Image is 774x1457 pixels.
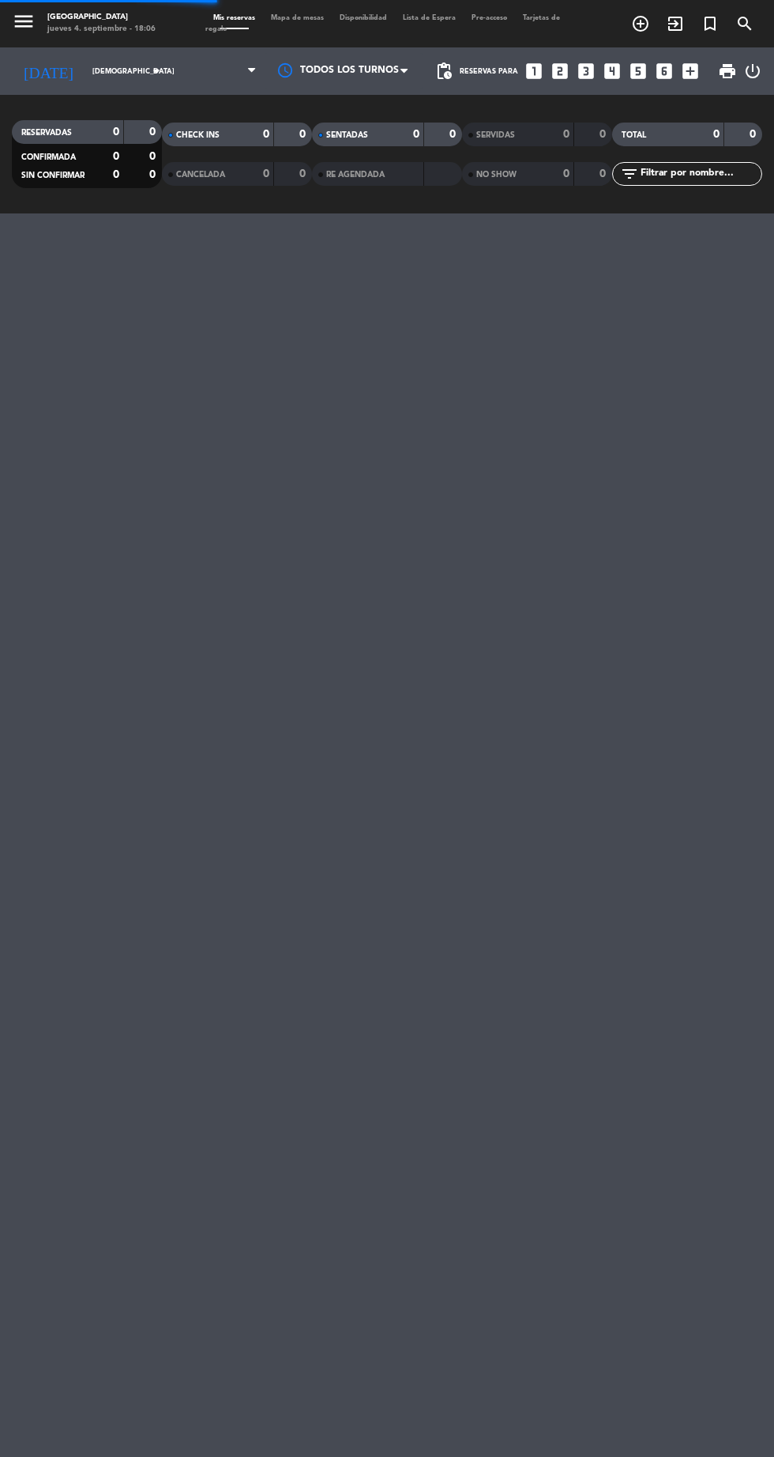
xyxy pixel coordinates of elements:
span: Reservas para [460,67,518,76]
strong: 0 [263,168,269,179]
strong: 0 [113,169,119,180]
div: [GEOGRAPHIC_DATA] [47,12,156,24]
i: looks_one [524,61,544,81]
span: pending_actions [434,62,453,81]
strong: 0 [563,168,569,179]
strong: 0 [149,151,159,162]
span: RE AGENDADA [326,171,385,179]
i: add_circle_outline [631,14,650,33]
strong: 0 [263,129,269,140]
i: power_settings_new [743,62,762,81]
strong: 0 [599,129,609,140]
strong: 0 [599,168,609,179]
strong: 0 [113,151,119,162]
i: search [735,14,754,33]
i: [DATE] [12,55,85,87]
span: SERVIDAS [476,131,515,139]
strong: 0 [299,129,309,140]
span: Pre-acceso [464,14,515,21]
span: Lista de Espera [395,14,464,21]
i: exit_to_app [666,14,685,33]
strong: 0 [149,169,159,180]
span: TOTAL [622,131,646,139]
input: Filtrar por nombre... [639,165,761,183]
i: filter_list [620,164,639,183]
i: looks_5 [628,61,648,81]
i: looks_6 [654,61,674,81]
strong: 0 [113,126,119,138]
strong: 0 [413,129,419,140]
span: CONFIRMADA [21,153,76,161]
strong: 0 [750,129,759,140]
strong: 0 [563,129,569,140]
span: NO SHOW [476,171,517,179]
i: turned_in_not [701,14,720,33]
strong: 0 [449,129,459,140]
span: print [718,62,737,81]
i: add_box [680,61,701,81]
button: menu [12,9,36,37]
i: looks_4 [602,61,622,81]
span: CHECK INS [176,131,220,139]
span: Mis reservas [205,14,263,21]
div: jueves 4. septiembre - 18:06 [47,24,156,36]
i: arrow_drop_down [147,62,166,81]
span: Disponibilidad [332,14,395,21]
strong: 0 [149,126,159,138]
span: CANCELADA [176,171,225,179]
span: SIN CONFIRMAR [21,172,85,179]
i: menu [12,9,36,33]
span: RESERVADAS [21,129,72,137]
span: SENTADAS [326,131,368,139]
div: LOG OUT [743,47,762,95]
i: looks_two [550,61,570,81]
strong: 0 [299,168,309,179]
i: looks_3 [576,61,596,81]
span: Mapa de mesas [263,14,332,21]
strong: 0 [713,129,720,140]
